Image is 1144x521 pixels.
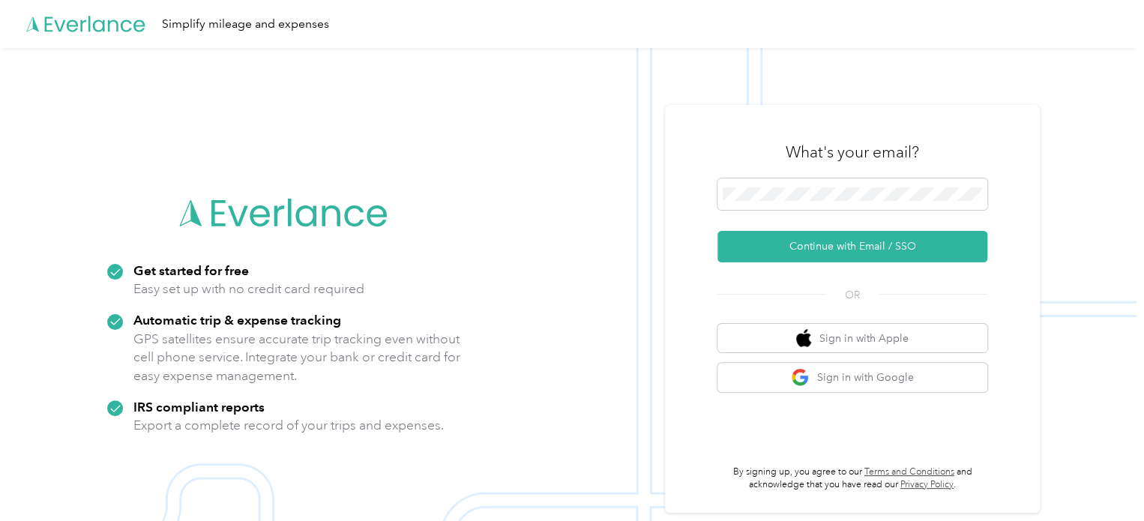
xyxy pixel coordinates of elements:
[791,368,810,387] img: google logo
[717,363,987,392] button: google logoSign in with Google
[133,262,249,278] strong: Get started for free
[133,330,461,385] p: GPS satellites ensure accurate trip tracking even without cell phone service. Integrate your bank...
[796,329,811,348] img: apple logo
[717,466,987,492] p: By signing up, you agree to our and acknowledge that you have read our .
[717,324,987,353] button: apple logoSign in with Apple
[133,416,444,435] p: Export a complete record of your trips and expenses.
[826,287,879,303] span: OR
[133,312,341,328] strong: Automatic trip & expense tracking
[162,15,329,34] div: Simplify mileage and expenses
[133,280,364,298] p: Easy set up with no credit card required
[900,479,954,490] a: Privacy Policy
[786,142,919,163] h3: What's your email?
[864,466,954,478] a: Terms and Conditions
[717,231,987,262] button: Continue with Email / SSO
[133,399,265,415] strong: IRS compliant reports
